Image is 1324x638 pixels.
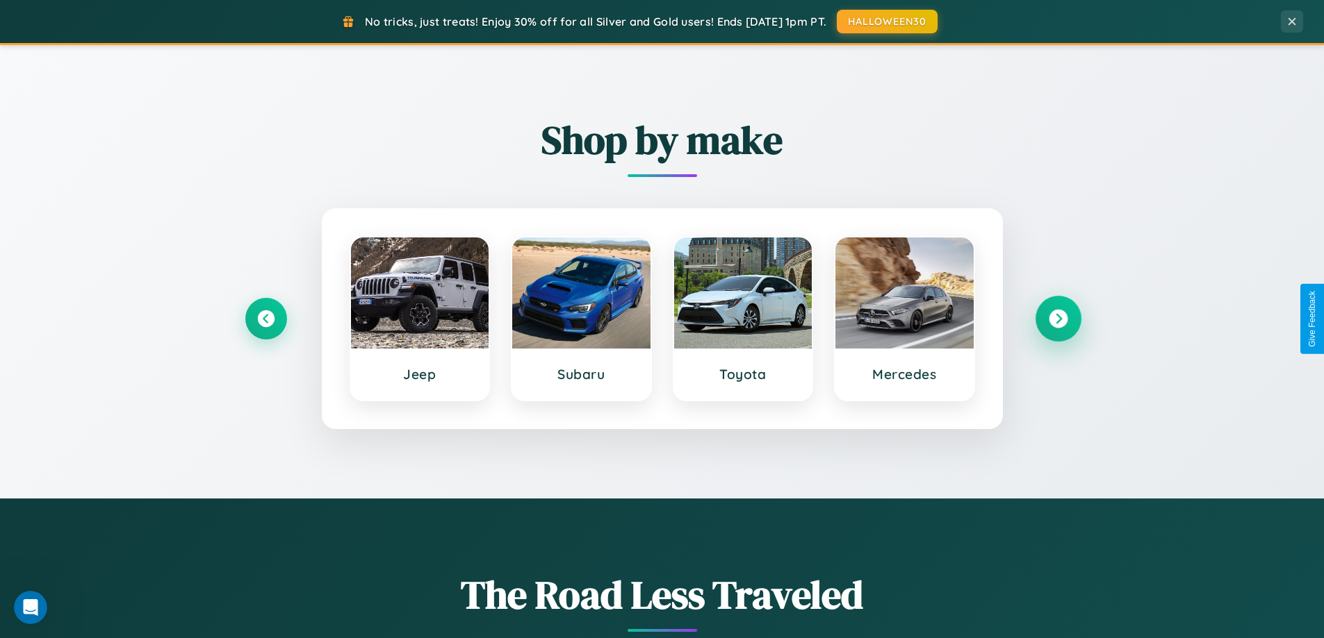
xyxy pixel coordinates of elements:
h1: The Road Less Traveled [245,568,1079,621]
button: HALLOWEEN30 [837,10,938,33]
h2: Shop by make [245,113,1079,167]
span: No tricks, just treats! Enjoy 30% off for all Silver and Gold users! Ends [DATE] 1pm PT. [365,15,826,28]
h3: Toyota [688,366,799,383]
iframe: Intercom live chat [14,591,47,624]
h3: Subaru [526,366,637,383]
h3: Mercedes [849,366,960,383]
h3: Jeep [365,366,475,383]
div: Give Feedback [1307,291,1317,347]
